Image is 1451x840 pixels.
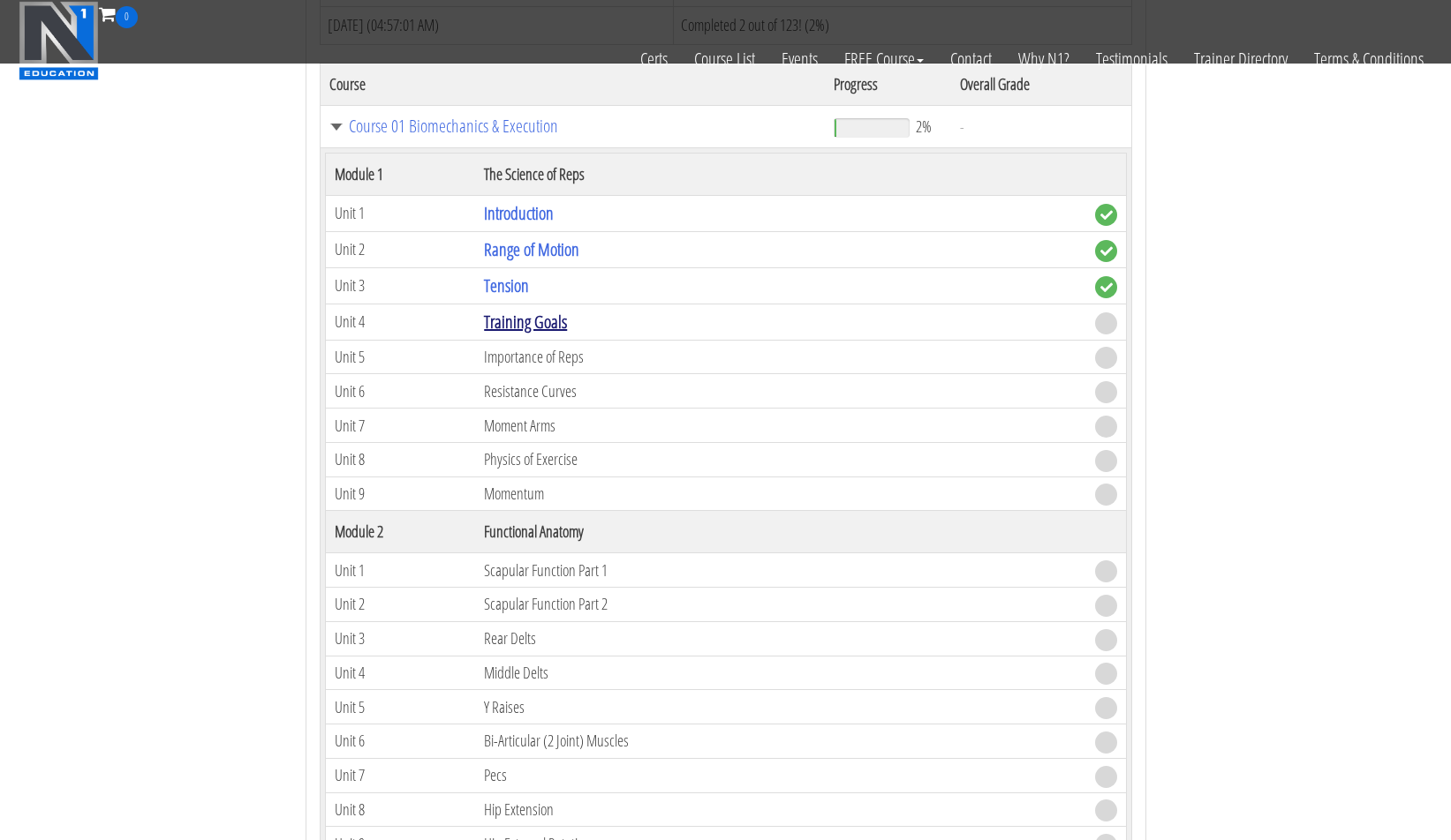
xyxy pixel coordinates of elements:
[475,792,1085,827] td: Hip Extension
[1095,204,1117,226] span: complete
[475,511,1085,553] th: Functional Anatomy
[329,117,817,135] a: Course 01 Biomechanics & Execution
[99,2,138,26] a: 0
[325,476,475,511] td: Unit 9
[475,409,1085,443] td: Moment Arms
[475,758,1085,792] td: Pecs
[1095,240,1117,262] span: complete
[325,792,475,827] td: Unit 8
[484,310,567,334] a: Training Goals
[831,28,937,90] a: FREE Course
[951,105,1131,147] td: -
[325,588,475,622] td: Unit 2
[475,476,1085,511] td: Momentum
[325,690,475,724] td: Unit 5
[475,553,1085,588] td: Scapular Function Part 1
[475,588,1085,622] td: Scapular Function Part 2
[325,442,475,476] td: Unit 8
[475,153,1085,195] th: The Science of Reps
[325,621,475,656] td: Unit 3
[475,690,1085,724] td: Y Raises
[681,28,768,90] a: Course List
[1181,28,1301,90] a: Trainer Directory
[325,231,475,267] td: Unit 2
[484,201,554,225] a: Introduction
[937,28,1005,90] a: Contact
[325,511,475,553] th: Module 2
[325,267,475,304] td: Unit 3
[475,340,1085,374] td: Importance of Reps
[325,340,475,374] td: Unit 5
[475,656,1085,690] td: Middle Delts
[116,6,138,28] span: 0
[1301,28,1437,90] a: Terms & Conditions
[475,442,1085,476] td: Physics of Exercise
[325,304,475,340] td: Unit 4
[475,724,1085,759] td: Bi-Articular (2 Joint) Muscles
[325,153,475,195] th: Module 1
[916,116,932,136] span: 2%
[1083,28,1181,90] a: Testimonials
[484,274,529,297] a: Tension
[325,409,475,443] td: Unit 7
[475,621,1085,656] td: Rear Delts
[19,1,99,80] img: n1-education
[325,374,475,409] td: Unit 6
[325,195,475,231] td: Unit 1
[475,374,1085,409] td: Resistance Curves
[1005,28,1083,90] a: Why N1?
[768,28,831,90] a: Events
[627,28,681,90] a: Certs
[325,656,475,690] td: Unit 4
[325,724,475,759] td: Unit 6
[1095,276,1117,298] span: complete
[325,553,475,588] td: Unit 1
[484,237,579,261] a: Range of Motion
[325,758,475,792] td: Unit 7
